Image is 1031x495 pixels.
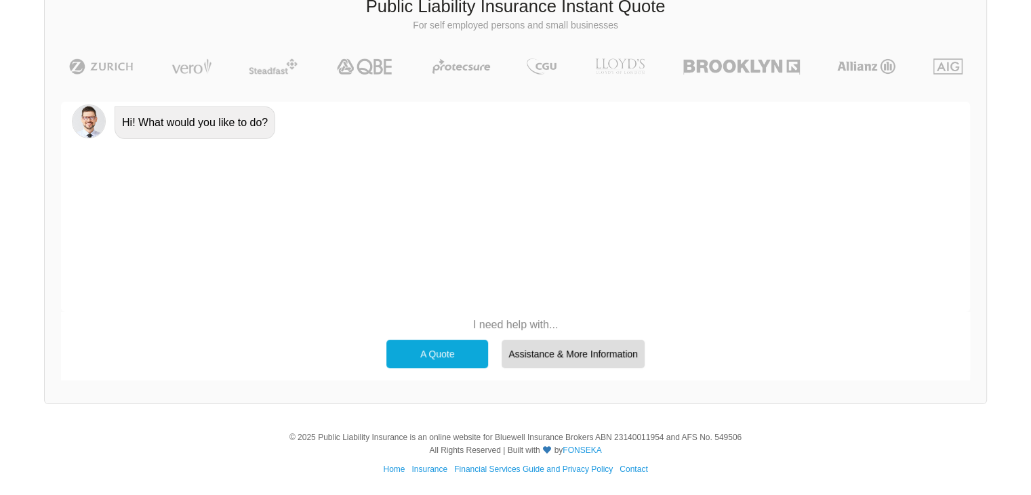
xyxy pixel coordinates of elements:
[55,19,976,33] p: For self employed persons and small businesses
[63,58,140,75] img: Zurich | Public Liability Insurance
[678,58,805,75] img: Brooklyn | Public Liability Insurance
[165,58,218,75] img: Vero | Public Liability Insurance
[411,464,447,474] a: Insurance
[386,340,488,368] div: A Quote
[928,58,968,75] img: AIG | Public Liability Insurance
[563,446,601,455] a: FONSEKA
[620,464,647,474] a: Contact
[72,104,106,138] img: Chatbot | PLI
[454,464,613,474] a: Financial Services Guide and Privacy Policy
[588,58,653,75] img: LLOYD's | Public Liability Insurance
[502,340,645,368] div: Assistance & More Information
[383,464,405,474] a: Home
[521,58,562,75] img: CGU | Public Liability Insurance
[115,106,275,139] div: Hi! What would you like to do?
[329,58,402,75] img: QBE | Public Liability Insurance
[380,317,651,332] p: I need help with...
[830,58,902,75] img: Allianz | Public Liability Insurance
[427,58,496,75] img: Protecsure | Public Liability Insurance
[243,58,303,75] img: Steadfast | Public Liability Insurance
